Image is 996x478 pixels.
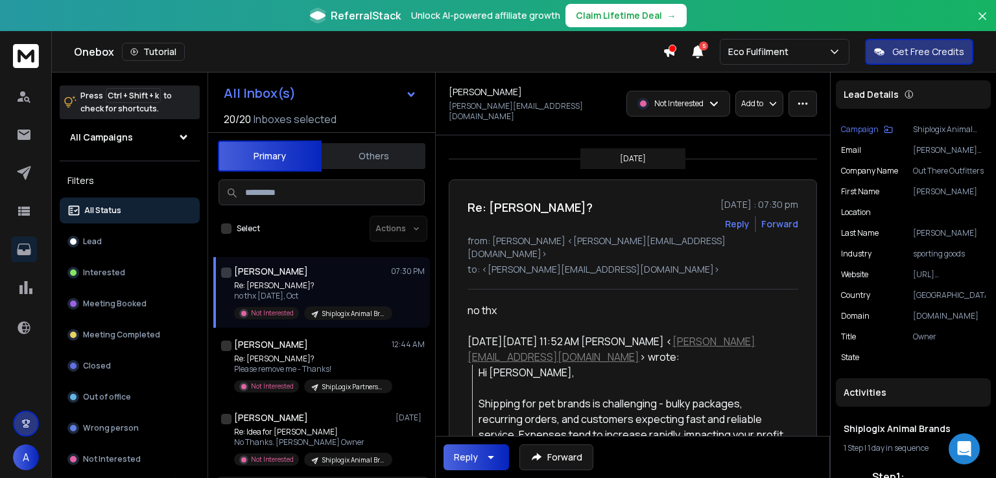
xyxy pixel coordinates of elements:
[237,223,260,234] label: Select
[234,291,390,301] p: no thx [DATE], Oct
[251,381,294,391] p: Not Interested
[83,299,147,309] p: Meeting Booked
[479,396,788,458] div: Shipping for pet brands is challenging - bulky packages, recurring orders, and customers expectin...
[60,172,200,190] h3: Filters
[468,302,788,318] div: no thx
[468,263,798,276] p: to: <[PERSON_NAME][EMAIL_ADDRESS][DOMAIN_NAME]>
[913,145,986,155] p: [PERSON_NAME][EMAIL_ADDRESS][DOMAIN_NAME]
[468,198,593,216] h1: Re: [PERSON_NAME]?
[83,236,102,247] p: Lead
[83,392,131,402] p: Out of office
[892,45,964,58] p: Get Free Credits
[519,444,593,470] button: Forward
[741,98,763,109] p: Add to
[841,290,870,301] p: Country
[667,9,676,22] span: →
[70,131,133,144] h1: All Campaigns
[728,45,794,58] p: Eco Fulfilment
[60,198,200,223] button: All Status
[913,269,986,280] p: [URL][DOMAIN_NAME]
[251,308,294,318] p: Not Interested
[234,437,390,448] p: No Thanks. [PERSON_NAME] Owner
[913,124,986,135] p: Shiplogix Animal Brands
[322,309,385,319] p: Shiplogix Animal Brands
[449,85,522,98] h1: [PERSON_NAME]
[60,229,200,255] button: Lead
[841,269,868,280] p: website
[454,451,478,464] div: Reply
[13,444,39,470] button: A
[841,332,856,342] p: title
[913,166,986,176] p: Out There Outfitters
[392,339,425,350] p: 12:44 AM
[234,265,308,278] h1: [PERSON_NAME]
[841,249,871,259] p: industry
[913,249,986,259] p: sporting goods
[83,361,111,371] p: Closed
[60,322,200,348] button: Meeting Completed
[841,124,893,135] button: Campaign
[565,4,687,27] button: Claim Lifetime Deal→
[122,43,185,61] button: Tutorial
[913,311,986,321] p: [DOMAIN_NAME]
[224,87,296,100] h1: All Inbox(s)
[83,454,141,464] p: Not Interested
[83,423,139,433] p: Wrong person
[844,88,899,101] p: Lead Details
[60,353,200,379] button: Closed
[213,80,427,106] button: All Inbox(s)
[60,291,200,317] button: Meeting Booked
[60,260,200,286] button: Interested
[841,166,898,176] p: Company Name
[234,411,308,424] h1: [PERSON_NAME]
[841,145,861,155] p: Email
[83,330,160,340] p: Meeting Completed
[444,444,509,470] button: Reply
[60,384,200,410] button: Out of office
[841,187,879,197] p: First Name
[841,228,879,238] p: Last Name
[74,43,663,61] div: Onebox
[80,89,172,115] p: Press to check for shortcuts.
[479,365,788,380] div: Hi [PERSON_NAME],
[841,124,879,135] p: Campaign
[224,111,251,127] span: 20 / 20
[449,101,619,122] p: [PERSON_NAME][EMAIL_ADDRESS][DOMAIN_NAME]
[234,364,390,374] p: Please remove me - Thanks!
[841,352,859,363] p: State
[868,442,929,453] span: 1 day in sequence
[60,124,200,150] button: All Campaigns
[844,443,983,453] div: |
[841,311,870,321] p: domain
[234,354,390,364] p: Re: [PERSON_NAME]?
[60,446,200,472] button: Not Interested
[396,413,425,423] p: [DATE]
[83,267,125,278] p: Interested
[761,218,798,231] div: Forward
[725,218,750,231] button: Reply
[620,154,646,164] p: [DATE]
[234,280,390,291] p: Re: [PERSON_NAME]?
[468,334,788,365] div: [DATE][DATE] 11:52 AM [PERSON_NAME] < > wrote:
[913,187,986,197] p: [PERSON_NAME]
[106,88,161,103] span: Ctrl + Shift + k
[331,8,401,23] span: ReferralStack
[844,422,983,435] h1: Shiplogix Animal Brands
[218,141,322,172] button: Primary
[654,98,704,109] p: Not Interested
[254,111,337,127] h3: Inboxes selected
[468,234,798,260] p: from: [PERSON_NAME] <[PERSON_NAME][EMAIL_ADDRESS][DOMAIN_NAME]>
[234,427,390,437] p: Re: Idea for [PERSON_NAME]
[865,39,973,65] button: Get Free Credits
[974,8,991,39] button: Close banner
[844,442,863,453] span: 1 Step
[234,338,308,351] h1: [PERSON_NAME]
[322,142,425,170] button: Others
[251,455,294,464] p: Not Interested
[841,207,871,218] p: location
[699,41,708,51] span: 5
[322,382,385,392] p: ShipLogix Partnership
